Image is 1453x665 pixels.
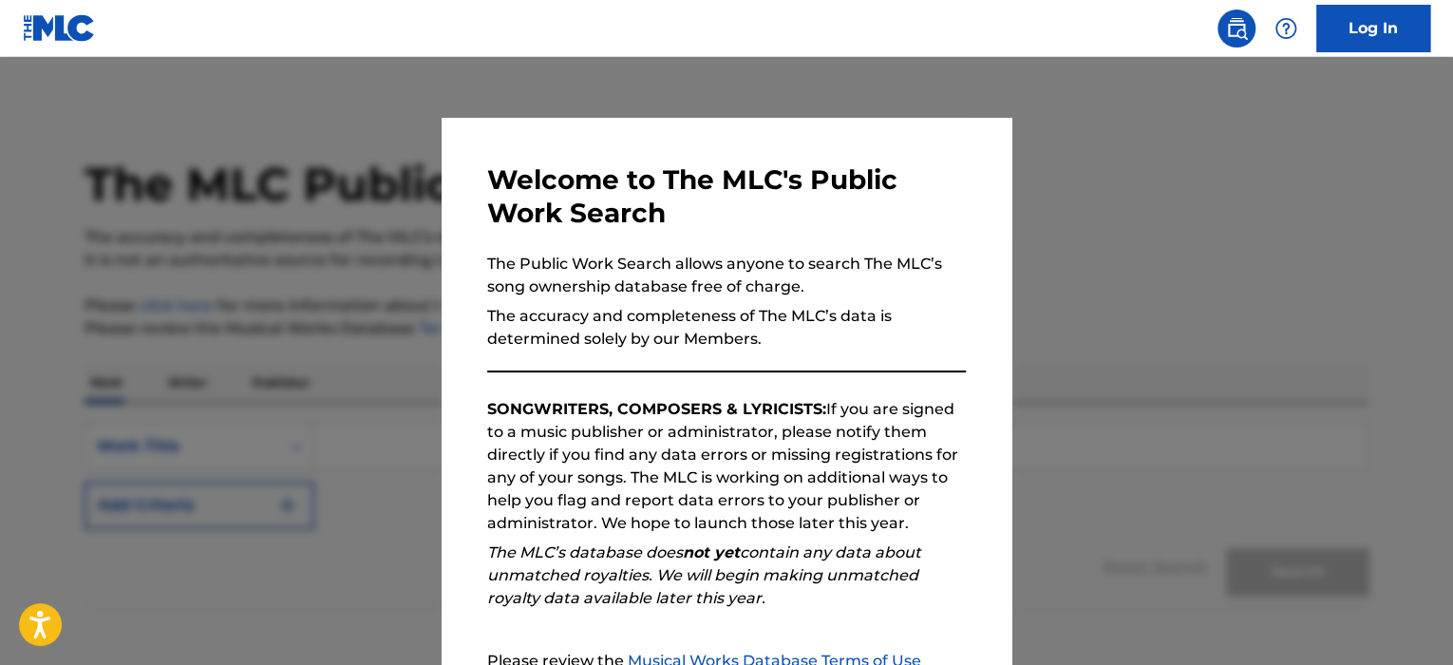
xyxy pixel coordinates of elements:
h3: Welcome to The MLC's Public Work Search [487,163,966,230]
img: MLC Logo [23,14,96,42]
strong: not yet [683,543,740,561]
p: The Public Work Search allows anyone to search The MLC’s song ownership database free of charge. [487,253,966,298]
strong: SONGWRITERS, COMPOSERS & LYRICISTS: [487,400,826,418]
img: help [1274,17,1297,40]
div: Help [1267,9,1305,47]
a: Public Search [1217,9,1255,47]
p: If you are signed to a music publisher or administrator, please notify them directly if you find ... [487,398,966,535]
a: Log In [1316,5,1430,52]
p: The accuracy and completeness of The MLC’s data is determined solely by our Members. [487,305,966,351]
img: search [1225,17,1248,40]
em: The MLC’s database does contain any data about unmatched royalties. We will begin making unmatche... [487,543,921,607]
